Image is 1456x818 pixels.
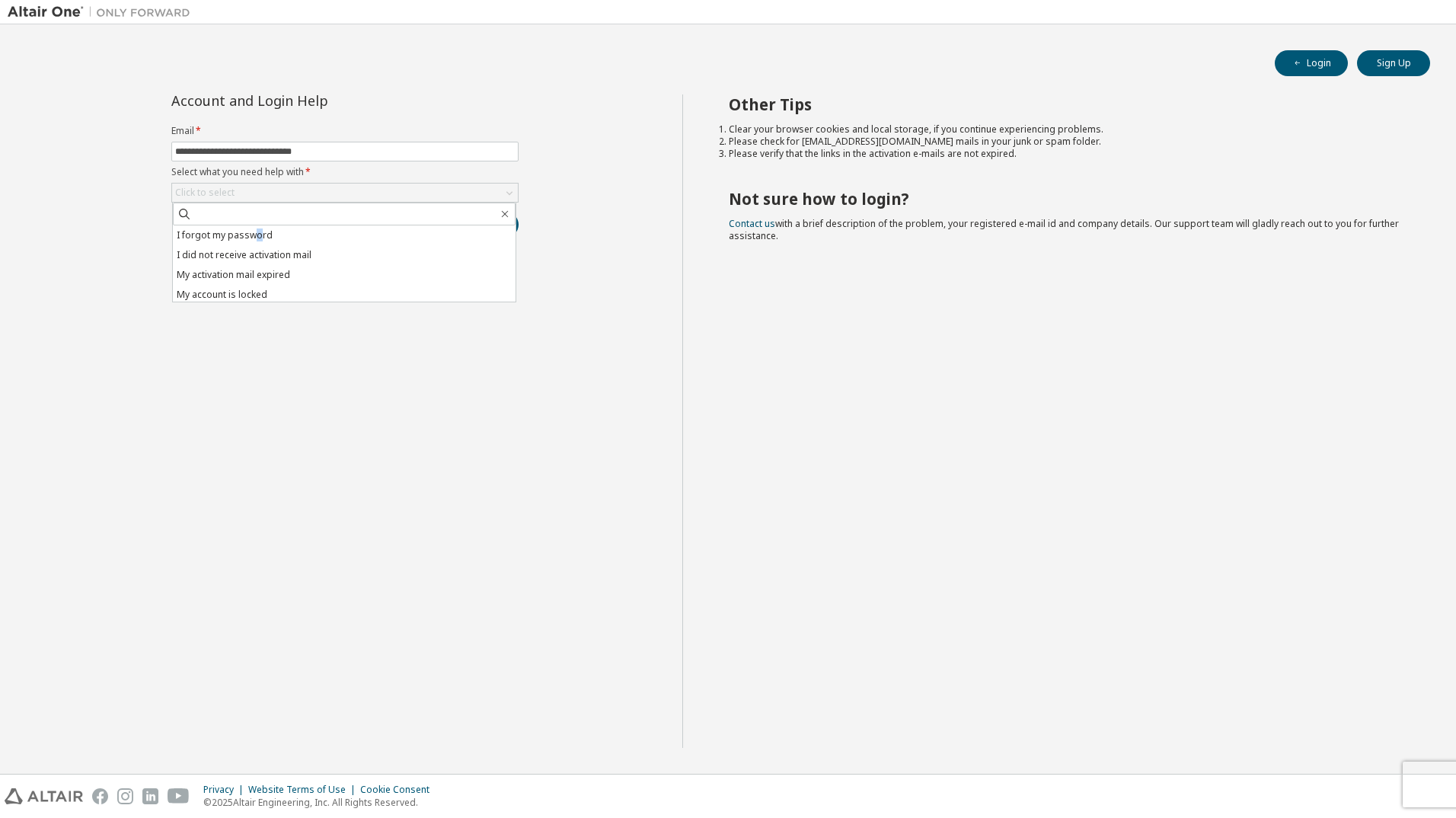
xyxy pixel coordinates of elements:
[1357,50,1430,76] button: Sign Up
[1275,50,1348,76] button: Login
[171,125,519,137] label: Email
[172,184,518,202] div: Click to select
[729,148,1403,160] li: Please verify that the links in the activation e-mails are not expired.
[729,189,1403,209] h2: Not sure how to login?
[203,784,248,796] div: Privacy
[171,166,519,178] label: Select what you need help with
[729,217,1399,242] span: with a brief description of the problem, your registered e-mail id and company details. Our suppo...
[5,788,83,804] img: altair_logo.svg
[248,784,360,796] div: Website Terms of Use
[360,784,439,796] div: Cookie Consent
[729,136,1403,148] li: Please check for [EMAIL_ADDRESS][DOMAIN_NAME] mails in your junk or spam folder.
[171,94,449,107] div: Account and Login Help
[168,788,190,804] img: youtube.svg
[203,796,439,809] p: © 2025 Altair Engineering, Inc. All Rights Reserved.
[117,788,133,804] img: instagram.svg
[173,225,516,245] li: I forgot my password
[8,5,198,20] img: Altair One
[92,788,108,804] img: facebook.svg
[729,94,1403,114] h2: Other Tips
[729,123,1403,136] li: Clear your browser cookies and local storage, if you continue experiencing problems.
[729,217,775,230] a: Contact us
[142,788,158,804] img: linkedin.svg
[175,187,235,199] div: Click to select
